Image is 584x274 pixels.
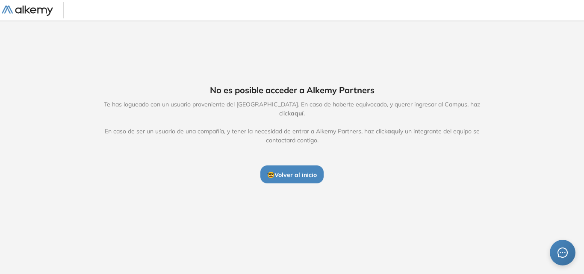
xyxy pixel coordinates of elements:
[210,84,375,97] span: No es posible acceder a Alkemy Partners
[267,171,317,179] span: 🤓 Volver al inicio
[291,109,304,117] span: aquí
[95,100,489,145] span: Te has logueado con un usuario proveniente del [GEOGRAPHIC_DATA]. En caso de haberte equivocado, ...
[387,127,400,135] span: aquí
[260,165,324,183] button: 🤓Volver al inicio
[557,247,568,258] span: message
[2,6,53,16] img: Logo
